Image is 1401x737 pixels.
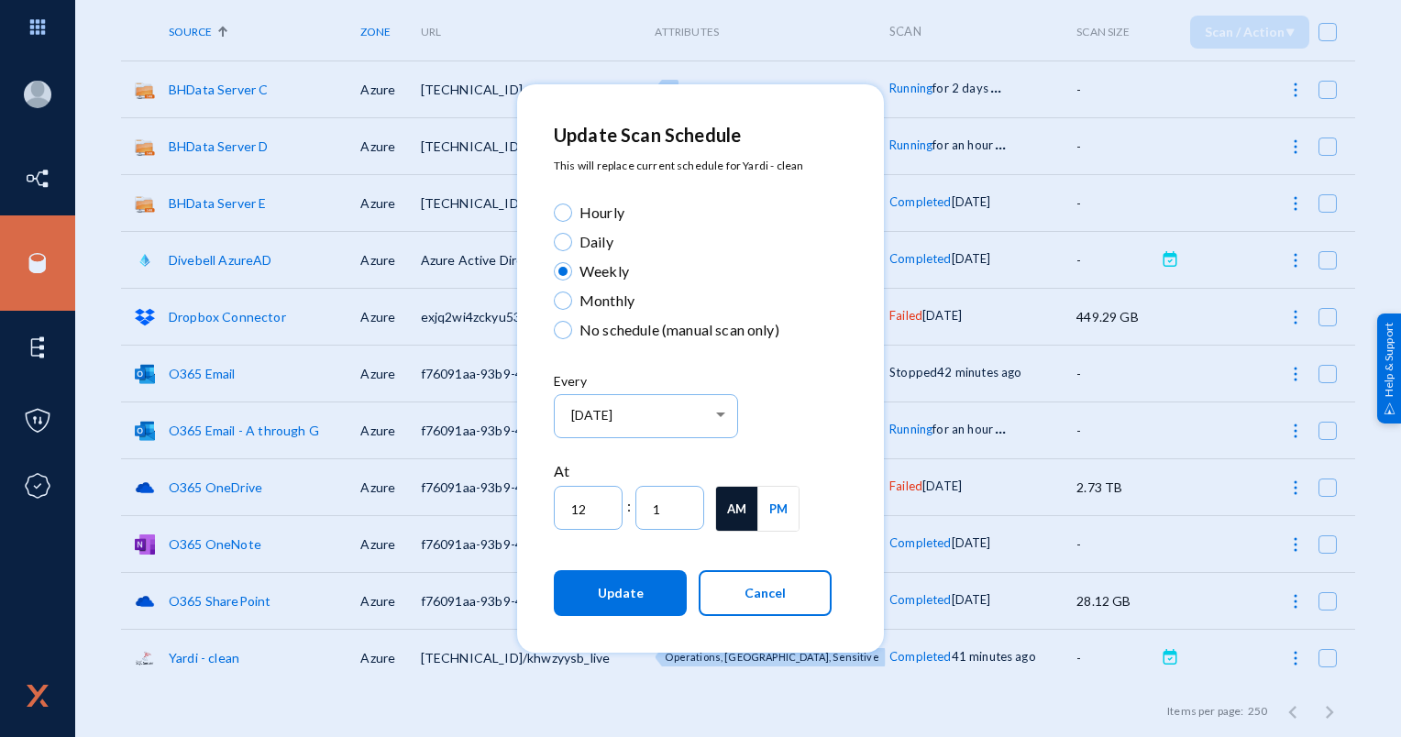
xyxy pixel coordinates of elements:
[572,202,624,224] span: Hourly
[716,487,757,531] button: AM
[571,407,612,423] span: [DATE]
[758,487,799,531] button: PM
[554,460,833,482] div: At
[598,585,644,600] span: Update
[572,290,634,312] span: Monthly
[554,121,833,148] div: Update Scan Schedule
[554,570,687,616] button: Update
[627,495,631,517] span: :
[572,260,629,282] span: Weekly
[699,570,832,616] button: Cancel
[572,319,779,341] span: No schedule (manual scan only)
[554,371,833,390] div: Every
[554,158,833,174] p: This will replace current schedule for Yardi - clean
[745,585,786,600] span: Cancel
[572,231,613,253] span: Daily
